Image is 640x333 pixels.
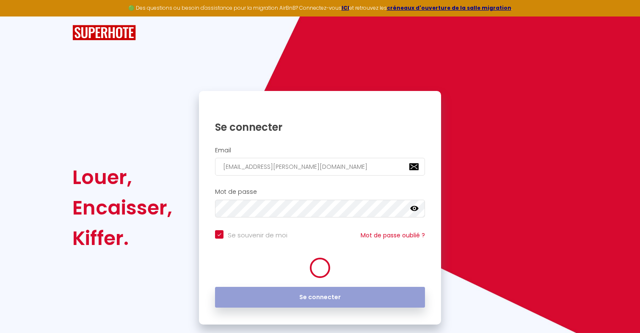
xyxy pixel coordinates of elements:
input: Ton Email [215,158,425,176]
h2: Mot de passe [215,188,425,195]
div: Encaisser, [72,193,172,223]
h2: Email [215,147,425,154]
button: Se connecter [215,287,425,308]
button: Ouvrir le widget de chat LiveChat [7,3,32,29]
a: ICI [342,4,349,11]
div: Kiffer. [72,223,172,253]
h1: Se connecter [215,121,425,134]
div: Louer, [72,162,172,193]
a: créneaux d'ouverture de la salle migration [387,4,511,11]
img: SuperHote logo [72,25,136,41]
a: Mot de passe oublié ? [361,231,425,239]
